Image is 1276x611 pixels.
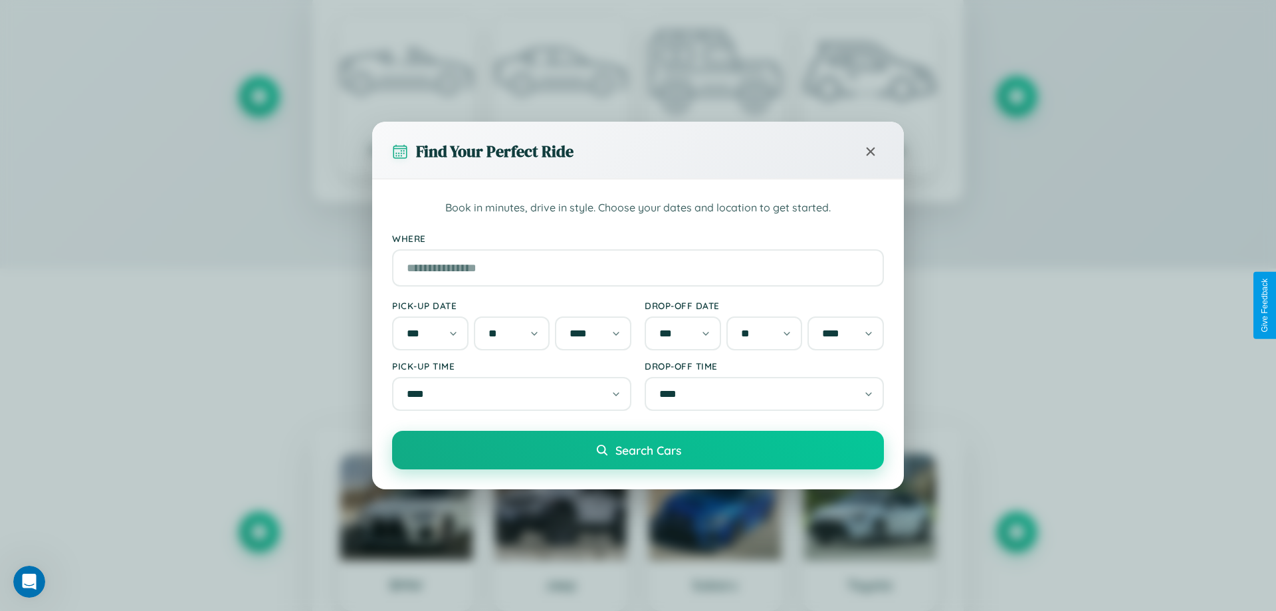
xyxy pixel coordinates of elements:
button: Search Cars [392,431,884,469]
p: Book in minutes, drive in style. Choose your dates and location to get started. [392,199,884,217]
label: Drop-off Date [645,300,884,311]
label: Drop-off Time [645,360,884,372]
label: Where [392,233,884,244]
label: Pick-up Time [392,360,631,372]
label: Pick-up Date [392,300,631,311]
span: Search Cars [615,443,681,457]
h3: Find Your Perfect Ride [416,140,574,162]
